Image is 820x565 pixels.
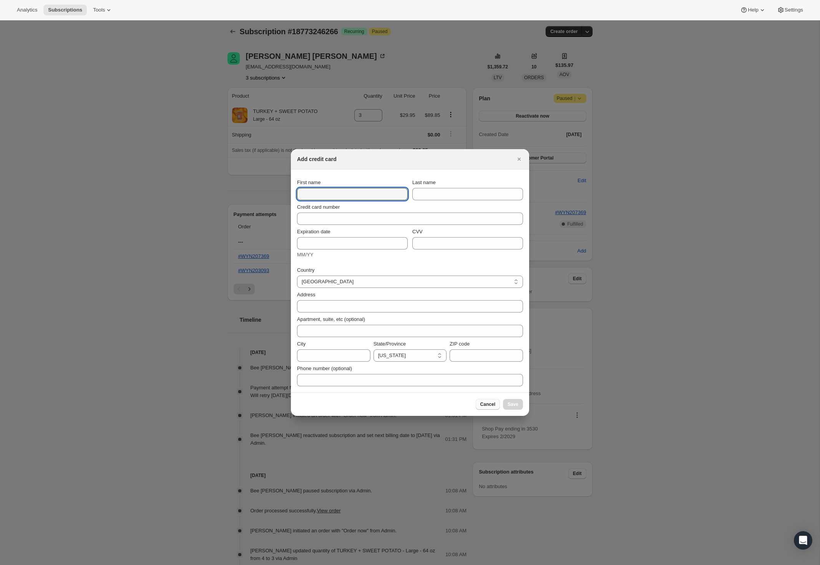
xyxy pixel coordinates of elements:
button: Close [514,154,525,165]
span: Country [297,267,315,273]
span: Phone number (optional) [297,366,352,371]
span: Analytics [17,7,37,13]
span: Apartment, suite, etc (optional) [297,316,365,322]
button: Help [735,5,770,15]
span: First name [297,179,320,185]
span: Subscriptions [48,7,82,13]
span: Last name [412,179,436,185]
button: Cancel [476,399,500,410]
span: Cancel [480,401,495,407]
h2: Add credit card [297,155,337,163]
span: Tools [93,7,105,13]
span: State/Province [373,341,406,347]
span: MM/YY [297,252,314,258]
span: Credit card number [297,204,340,210]
button: Subscriptions [43,5,87,15]
span: Address [297,292,315,297]
button: Analytics [12,5,42,15]
span: Settings [785,7,803,13]
button: Settings [772,5,808,15]
span: CVV [412,229,423,234]
div: Open Intercom Messenger [794,531,812,550]
span: City [297,341,305,347]
span: Help [748,7,758,13]
button: Tools [88,5,117,15]
span: Expiration date [297,229,330,234]
span: ZIP code [450,341,470,347]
